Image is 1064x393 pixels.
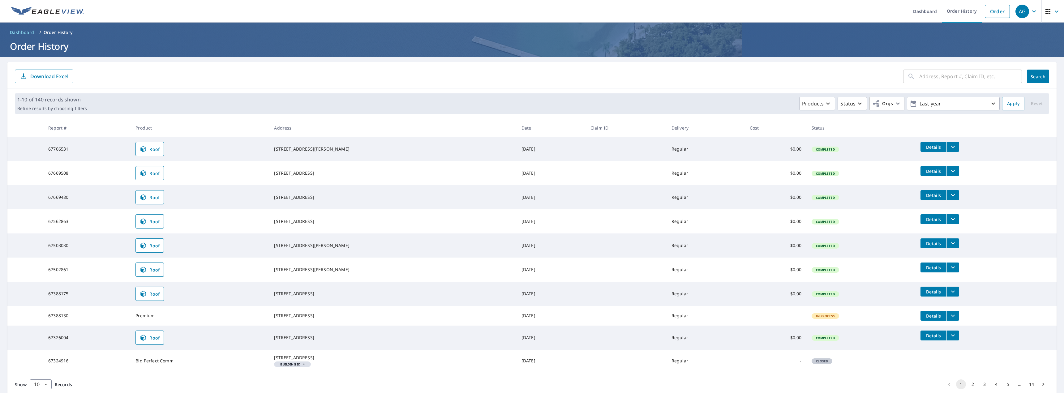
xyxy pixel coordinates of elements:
[745,350,807,372] td: -
[135,166,164,180] a: Roof
[274,194,511,200] div: [STREET_ADDRESS]
[43,233,131,258] td: 67503030
[135,263,164,277] a: Roof
[135,142,164,156] a: Roof
[277,363,308,366] span: 4
[269,119,516,137] th: Address
[43,137,131,161] td: 67706531
[1003,379,1013,389] button: Go to page 5
[980,379,989,389] button: Go to page 3
[920,238,946,248] button: detailsBtn-67503030
[968,379,978,389] button: Go to page 2
[274,146,511,152] div: [STREET_ADDRESS][PERSON_NAME]
[924,333,943,339] span: Details
[946,214,959,224] button: filesDropdownBtn-67562863
[745,209,807,233] td: $0.00
[43,185,131,209] td: 67669480
[924,168,943,174] span: Details
[745,119,807,137] th: Cost
[907,97,1000,110] button: Last year
[946,166,959,176] button: filesDropdownBtn-67669508
[920,190,946,200] button: detailsBtn-67669480
[280,363,300,366] em: Building ID
[274,291,511,297] div: [STREET_ADDRESS]
[139,242,160,249] span: Roof
[920,142,946,152] button: detailsBtn-67706531
[946,238,959,248] button: filesDropdownBtn-67503030
[517,350,586,372] td: [DATE]
[956,379,966,389] button: page 1
[1002,97,1024,110] button: Apply
[667,119,745,137] th: Delivery
[517,233,586,258] td: [DATE]
[139,145,160,153] span: Roof
[920,263,946,272] button: detailsBtn-67502861
[1015,5,1029,18] div: AG
[44,29,73,36] p: Order History
[274,170,511,176] div: [STREET_ADDRESS]
[517,185,586,209] td: [DATE]
[517,258,586,282] td: [DATE]
[920,166,946,176] button: detailsBtn-67669508
[799,97,835,110] button: Products
[920,331,946,340] button: detailsBtn-67326004
[274,267,511,273] div: [STREET_ADDRESS][PERSON_NAME]
[274,355,511,361] div: [STREET_ADDRESS]
[30,376,52,393] div: 10
[917,98,989,109] p: Last year
[802,100,824,107] p: Products
[946,190,959,200] button: filesDropdownBtn-67669480
[745,233,807,258] td: $0.00
[924,144,943,150] span: Details
[586,119,667,137] th: Claim ID
[39,29,41,36] li: /
[745,258,807,282] td: $0.00
[135,214,164,229] a: Roof
[274,218,511,224] div: [STREET_ADDRESS]
[745,306,807,326] td: -
[517,209,586,233] td: [DATE]
[517,161,586,185] td: [DATE]
[924,289,943,295] span: Details
[1007,100,1019,108] span: Apply
[7,28,37,37] a: Dashboard
[812,220,839,224] span: Completed
[745,326,807,350] td: $0.00
[812,171,839,176] span: Completed
[924,265,943,271] span: Details
[15,70,73,83] button: Download Excel
[946,142,959,152] button: filesDropdownBtn-67706531
[43,209,131,233] td: 67562863
[812,147,839,152] span: Completed
[139,169,160,177] span: Roof
[517,282,586,306] td: [DATE]
[812,336,839,340] span: Completed
[667,258,745,282] td: Regular
[745,282,807,306] td: $0.00
[745,185,807,209] td: $0.00
[55,382,72,387] span: Records
[946,311,959,321] button: filesDropdownBtn-67388130
[667,350,745,372] td: Regular
[745,137,807,161] td: $0.00
[667,233,745,258] td: Regular
[812,359,832,363] span: Closed
[812,195,839,200] span: Completed
[946,331,959,340] button: filesDropdownBtn-67326004
[991,379,1001,389] button: Go to page 4
[43,350,131,372] td: 67324916
[667,185,745,209] td: Regular
[274,313,511,319] div: [STREET_ADDRESS]
[135,331,164,345] a: Roof
[135,190,164,204] a: Roof
[985,5,1010,18] a: Order
[924,313,943,319] span: Details
[869,97,904,110] button: Orgs
[11,7,84,16] img: EV Logo
[131,350,269,372] td: Bid Perfect Comm
[135,287,164,301] a: Roof
[43,326,131,350] td: 67326004
[667,326,745,350] td: Regular
[517,306,586,326] td: [DATE]
[139,194,160,201] span: Roof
